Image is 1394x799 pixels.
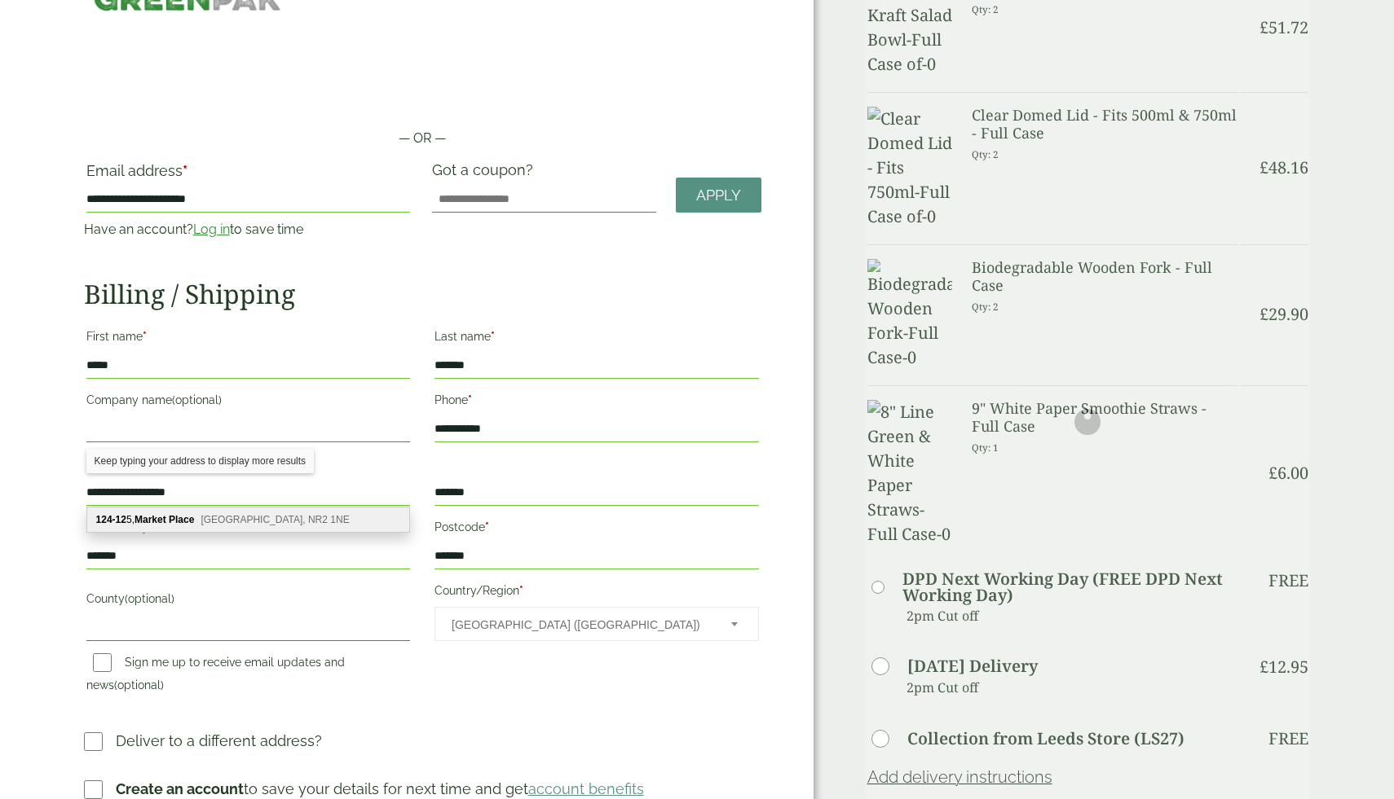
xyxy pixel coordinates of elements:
[84,220,412,239] p: Have an account? to save time
[135,514,166,525] b: Market
[435,607,758,641] span: Country/Region
[183,162,187,179] abbr: required
[86,389,410,416] label: Company name
[84,129,761,148] p: — OR —
[435,389,758,416] label: Phone
[696,187,741,204] span: Apply
[169,514,194,525] b: Place
[432,161,540,187] label: Got a coupon?
[201,514,349,525] span: [GEOGRAPHIC_DATA], NR2 1NE
[96,514,126,525] b: 124-12
[676,178,761,213] a: Apply
[114,678,164,691] span: (optional)
[116,730,322,752] p: Deliver to a different address?
[143,330,147,343] abbr: required
[86,449,314,473] div: Keep typing your address to display more results
[435,325,758,353] label: Last name
[485,520,489,533] abbr: required
[93,653,112,672] input: Sign me up to receive email updates and news(optional)
[193,222,230,237] a: Log in
[86,164,410,187] label: Email address
[84,279,761,310] h2: Billing / Shipping
[172,393,222,406] span: (optional)
[435,579,758,607] label: Country/Region
[125,592,174,605] span: (optional)
[528,780,644,797] a: account benefits
[468,393,472,406] abbr: required
[435,516,758,543] label: Postcode
[86,325,410,353] label: First name
[452,608,708,642] span: United Kingdom (UK)
[87,507,409,532] div: 124-125, Market Place
[86,587,410,615] label: County
[86,656,345,696] label: Sign me up to receive email updates and news
[519,584,523,597] abbr: required
[491,330,495,343] abbr: required
[116,780,244,797] strong: Create an account
[84,77,761,109] iframe: Secure payment button frame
